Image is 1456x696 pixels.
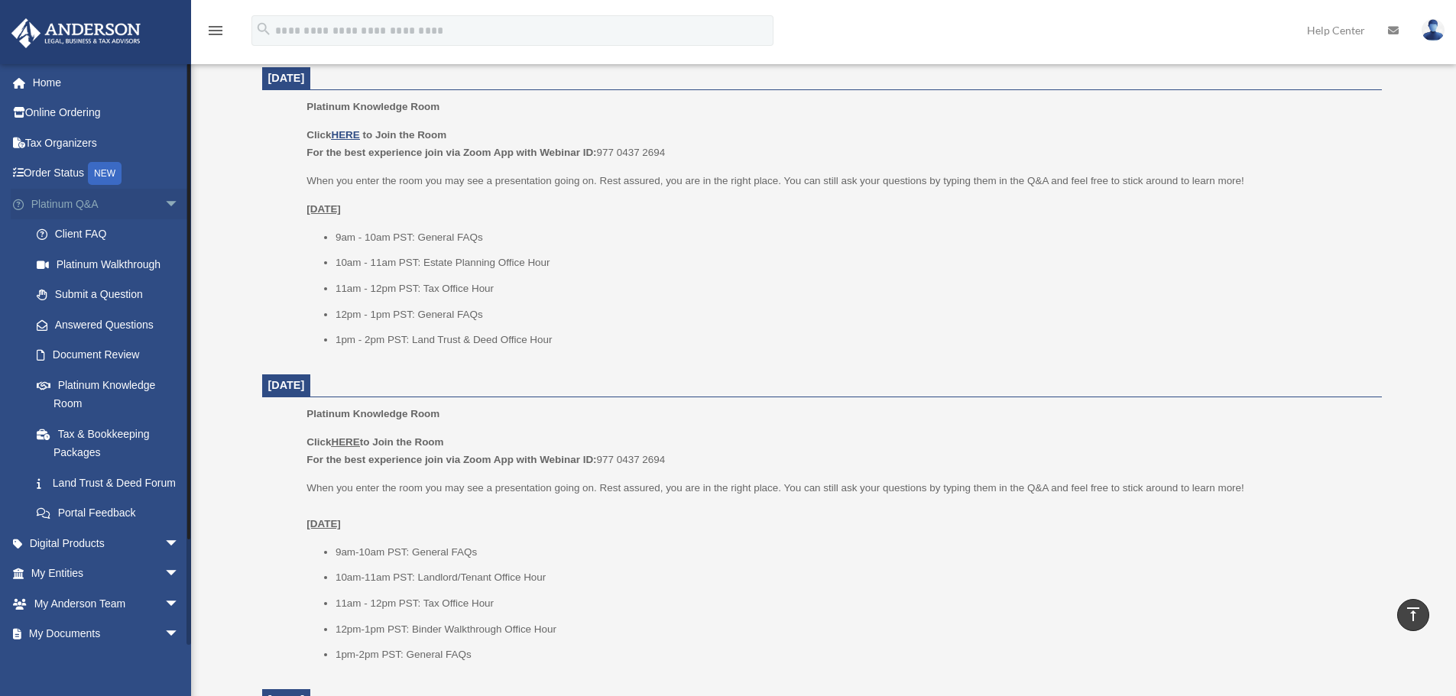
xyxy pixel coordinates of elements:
p: When you enter the room you may see a presentation going on. Rest assured, you are in the right p... [306,479,1370,533]
span: Platinum Knowledge Room [306,101,439,112]
a: My Anderson Teamarrow_drop_down [11,588,203,619]
img: User Pic [1422,19,1445,41]
i: menu [206,21,225,40]
li: 1pm - 2pm PST: Land Trust & Deed Office Hour [336,331,1371,349]
li: 9am-10am PST: General FAQs [336,543,1371,562]
a: Online Ordering [11,98,203,128]
a: Platinum Knowledge Room [21,370,195,419]
b: For the best experience join via Zoom App with Webinar ID: [306,454,596,465]
span: arrow_drop_down [164,619,195,650]
span: arrow_drop_down [164,558,195,590]
a: Submit a Question [21,280,203,310]
b: Click [306,129,362,141]
u: [DATE] [306,203,341,215]
a: Portal Feedback [21,498,203,529]
a: Home [11,67,203,98]
li: 11am - 12pm PST: Tax Office Hour [336,594,1371,613]
span: Platinum Knowledge Room [306,408,439,419]
i: vertical_align_top [1404,605,1422,623]
a: My Entitiesarrow_drop_down [11,558,203,589]
a: Platinum Walkthrough [21,249,203,280]
li: 12pm - 1pm PST: General FAQs [336,306,1371,324]
b: For the best experience join via Zoom App with Webinar ID: [306,147,596,158]
li: 1pm-2pm PST: General FAQs [336,646,1371,664]
i: search [255,21,272,37]
p: 977 0437 2694 [306,433,1370,469]
img: Anderson Advisors Platinum Portal [7,18,145,48]
a: Digital Productsarrow_drop_down [11,528,203,558]
b: to Join the Room [363,129,447,141]
li: 11am - 12pm PST: Tax Office Hour [336,280,1371,298]
a: Land Trust & Deed Forum [21,468,203,498]
div: NEW [88,162,122,185]
span: arrow_drop_down [164,528,195,559]
a: Client FAQ [21,219,203,250]
span: [DATE] [268,72,305,84]
li: 10am-11am PST: Landlord/Tenant Office Hour [336,568,1371,587]
p: 977 0437 2694 [306,126,1370,162]
li: 12pm-1pm PST: Binder Walkthrough Office Hour [336,620,1371,639]
span: arrow_drop_down [164,588,195,620]
a: My Documentsarrow_drop_down [11,619,203,649]
a: HERE [331,129,359,141]
a: Platinum Q&Aarrow_drop_down [11,189,203,219]
a: menu [206,27,225,40]
a: Tax Organizers [11,128,203,158]
u: [DATE] [306,518,341,529]
span: arrow_drop_down [164,189,195,220]
span: [DATE] [268,379,305,391]
a: Document Review [21,340,203,371]
li: 9am - 10am PST: General FAQs [336,228,1371,247]
li: 10am - 11am PST: Estate Planning Office Hour [336,254,1371,272]
a: vertical_align_top [1397,599,1429,631]
a: Tax & Bookkeeping Packages [21,419,203,468]
u: HERE [331,436,359,448]
b: Click to Join the Room [306,436,443,448]
p: When you enter the room you may see a presentation going on. Rest assured, you are in the right p... [306,172,1370,190]
a: Answered Questions [21,309,203,340]
a: Order StatusNEW [11,158,203,189]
